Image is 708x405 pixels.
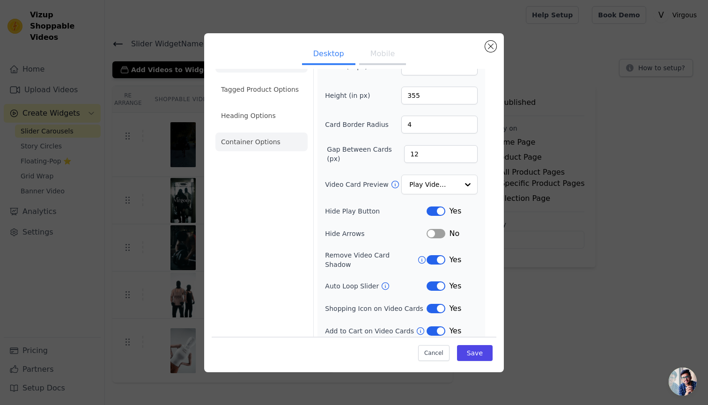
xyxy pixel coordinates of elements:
label: Hide Play Button [325,206,427,216]
button: Cancel [418,345,450,361]
li: Tagged Product Options [215,80,308,99]
span: Yes [449,254,461,265]
label: Gap Between Cards (px) [327,145,404,163]
label: Shopping Icon on Video Cards [325,304,427,313]
li: Heading Options [215,106,308,125]
label: Hide Arrows [325,229,427,238]
a: Open chat [669,368,697,396]
button: Desktop [302,44,355,65]
label: Card Border Radius [325,120,389,129]
span: Yes [449,325,461,337]
span: Yes [449,206,461,217]
button: Mobile [359,44,406,65]
label: Video Card Preview [325,180,390,189]
li: Container Options [215,133,308,151]
span: Yes [449,303,461,314]
span: No [449,228,459,239]
label: Auto Loop Slider [325,281,381,291]
label: Remove Video Card Shadow [325,250,417,269]
span: Yes [449,280,461,292]
button: Close modal [485,41,496,52]
button: Save [457,345,493,361]
label: Add to Cart on Video Cards [325,326,416,336]
label: Height (in px) [325,91,376,100]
